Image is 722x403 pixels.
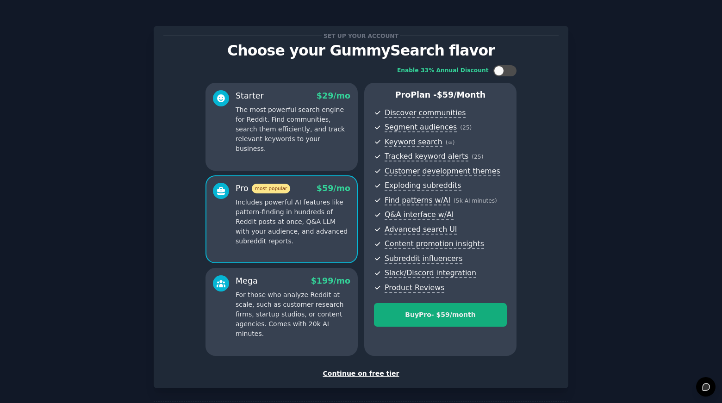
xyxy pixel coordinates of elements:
span: $ 199 /mo [311,276,350,285]
span: Content promotion insights [385,239,484,249]
div: Starter [236,90,264,102]
span: ( 25 ) [460,124,472,131]
p: Includes powerful AI features like pattern-finding in hundreds of Reddit posts at once, Q&A LLM w... [236,198,350,246]
div: Pro [236,183,290,194]
div: Buy Pro - $ 59 /month [374,310,506,320]
span: $ 29 /mo [317,91,350,100]
span: Tracked keyword alerts [385,152,468,161]
span: Exploding subreddits [385,181,461,191]
span: most popular [252,184,291,193]
span: ( ∞ ) [446,139,455,146]
button: BuyPro- $59/month [374,303,507,327]
span: Q&A interface w/AI [385,210,454,220]
div: Mega [236,275,258,287]
span: $ 59 /month [437,90,486,99]
p: For those who analyze Reddit at scale, such as customer research firms, startup studios, or conte... [236,290,350,339]
span: Discover communities [385,108,466,118]
span: Keyword search [385,137,442,147]
span: Slack/Discord integration [385,268,476,278]
span: $ 59 /mo [317,184,350,193]
span: Customer development themes [385,167,500,176]
div: Enable 33% Annual Discount [397,67,489,75]
span: Segment audiences [385,123,457,132]
p: The most powerful search engine for Reddit. Find communities, search them efficiently, and track ... [236,105,350,154]
span: Product Reviews [385,283,444,293]
p: Choose your GummySearch flavor [163,43,559,59]
span: Advanced search UI [385,225,457,235]
span: Set up your account [322,31,400,41]
span: ( 5k AI minutes ) [454,198,497,204]
span: ( 25 ) [472,154,483,160]
span: Find patterns w/AI [385,196,450,205]
div: Continue on free tier [163,369,559,378]
p: Pro Plan - [374,89,507,101]
span: Subreddit influencers [385,254,462,264]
